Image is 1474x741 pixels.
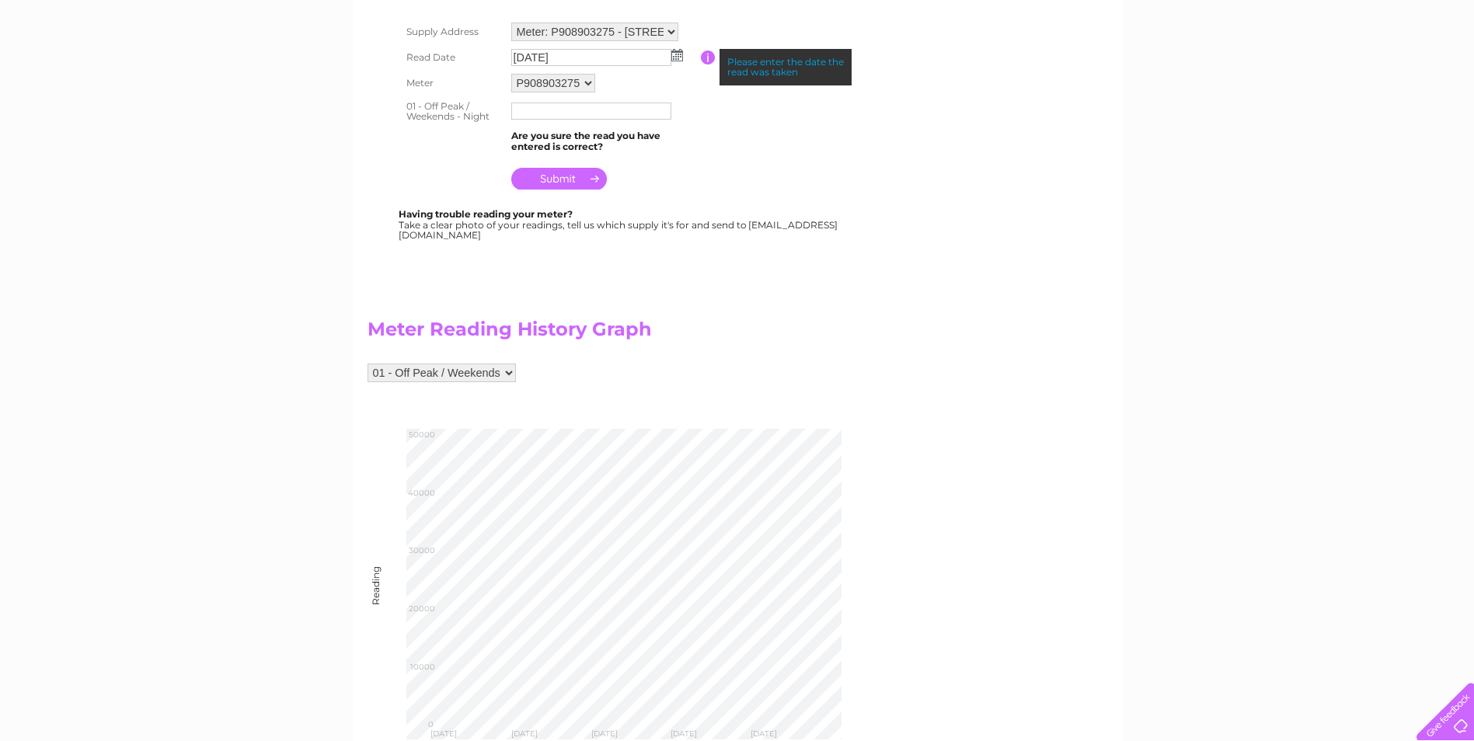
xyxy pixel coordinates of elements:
a: 0333 014 3131 [1181,8,1288,27]
div: Please enter the date the read was taken [720,49,852,86]
a: Energy [1239,66,1274,78]
th: Supply Address [399,19,507,45]
a: Log out [1423,66,1459,78]
th: Meter [399,70,507,96]
div: Reading [370,589,381,605]
a: Telecoms [1283,66,1329,78]
a: Blog [1339,66,1361,78]
img: ... [671,49,683,61]
th: 01 - Off Peak / Weekends - Night [399,96,507,127]
div: Clear Business is a trading name of Verastar Limited (registered in [GEOGRAPHIC_DATA] No. 3667643... [371,9,1105,75]
td: Are you sure the read you have entered is correct? [507,127,701,156]
h2: Meter Reading History Graph [368,318,911,348]
input: Information [701,50,716,64]
input: Submit [511,168,607,190]
a: Contact [1371,66,1409,78]
b: Having trouble reading your meter? [399,208,573,220]
img: logo.png [51,40,131,88]
div: Take a clear photo of your readings, tell us which supply it's for and send to [EMAIL_ADDRESS][DO... [399,209,840,241]
a: Water [1200,66,1230,78]
th: Read Date [399,45,507,70]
